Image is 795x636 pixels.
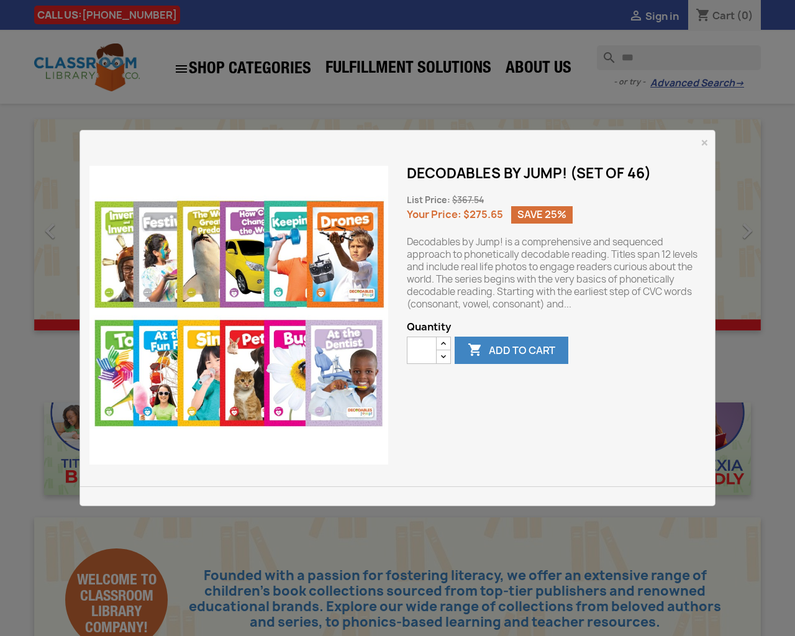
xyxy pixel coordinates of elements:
[701,132,709,153] span: ×
[455,337,568,364] button: Add to cart
[89,166,388,465] img: Decodables by Jump! (Set of 46)
[452,194,484,206] span: $367.54
[407,236,706,311] p: Decodables by Jump! is a comprehensive and sequenced approach to phonetically decodable reading. ...
[701,135,709,150] button: Close
[407,320,706,333] span: Quantity
[511,206,573,224] span: Save 25%
[407,166,706,181] h1: Decodables by Jump! (Set of 46)
[463,207,503,221] span: $275.65
[407,207,461,221] span: Your Price:
[407,194,450,206] span: List Price:
[407,337,437,364] input: Quantity
[468,343,483,358] i: 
